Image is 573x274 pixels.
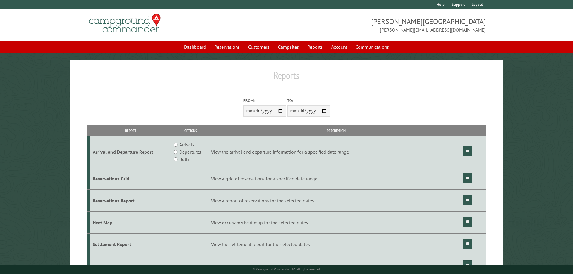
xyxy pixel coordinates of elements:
[304,41,326,53] a: Reports
[87,12,162,35] img: Campground Commander
[90,189,171,211] td: Reservations Report
[179,148,201,155] label: Departures
[253,267,321,271] small: © Campground Commander LLC. All rights reserved.
[179,141,194,148] label: Arrivals
[180,41,210,53] a: Dashboard
[90,125,171,136] th: Report
[352,41,393,53] a: Communications
[179,155,189,163] label: Both
[210,211,462,233] td: View occupancy heat map for the selected dates
[328,41,351,53] a: Account
[210,125,462,136] th: Description
[171,125,210,136] th: Options
[87,69,486,86] h1: Reports
[245,41,273,53] a: Customers
[90,233,171,255] td: Settlement Report
[90,211,171,233] td: Heat Map
[210,189,462,211] td: View a report of reservations for the selected dates
[287,98,330,103] label: To:
[287,17,486,33] span: [PERSON_NAME][GEOGRAPHIC_DATA] [PERSON_NAME][EMAIL_ADDRESS][DOMAIN_NAME]
[210,136,462,168] td: View the arrival and departure information for a specified date range
[211,41,243,53] a: Reservations
[90,168,171,190] td: Reservations Grid
[210,233,462,255] td: View the settlement report for the selected dates
[90,136,171,168] td: Arrival and Departure Report
[210,168,462,190] td: View a grid of reservations for a specified date range
[243,98,286,103] label: From:
[274,41,303,53] a: Campsites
